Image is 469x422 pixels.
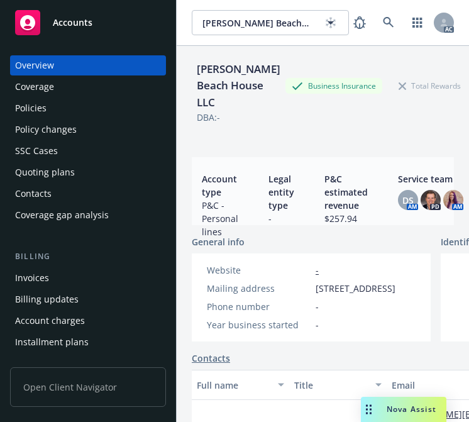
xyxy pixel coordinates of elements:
button: Nova Assist [361,397,446,422]
div: DBA: - [197,111,220,124]
img: photo [421,190,441,210]
span: [PERSON_NAME] Beach House LLC [202,16,311,30]
div: Installment plans [15,332,89,352]
span: DS [402,194,414,207]
span: - [316,318,319,331]
div: Website [207,264,311,277]
div: Invoices [15,268,49,288]
span: Legal entity type [268,172,294,212]
div: Policies [15,98,47,118]
div: Total Rewards [392,78,467,94]
div: Title [294,379,368,392]
a: Policies [10,98,166,118]
a: - [316,264,319,276]
a: Search [376,10,401,35]
button: Full name [192,370,289,400]
div: Business Insurance [285,78,382,94]
div: Billing updates [15,289,79,309]
a: Start snowing [318,10,343,35]
div: Policy changes [15,119,77,140]
a: Contacts [192,352,230,365]
a: Switch app [405,10,430,35]
div: Coverage [15,77,54,97]
div: Mailing address [207,282,311,295]
a: Overview [10,55,166,75]
a: Coverage gap analysis [10,205,166,225]
span: - [268,212,294,225]
span: Service team [398,172,463,186]
a: Billing updates [10,289,166,309]
div: Contacts [15,184,52,204]
a: Policy changes [10,119,166,140]
span: Accounts [53,18,92,28]
span: P&C - Personal lines [202,199,238,238]
span: [STREET_ADDRESS] [316,282,395,295]
a: Invoices [10,268,166,288]
span: Open Client Navigator [10,367,166,407]
span: General info [192,235,245,248]
span: Account type [202,172,238,199]
span: - [316,300,319,313]
div: [PERSON_NAME] Beach House LLC [192,61,285,111]
span: P&C estimated revenue [324,172,368,212]
span: Nova Assist [387,404,436,414]
a: SSC Cases [10,141,166,161]
div: Account charges [15,311,85,331]
a: Report a Bug [347,10,372,35]
button: Title [289,370,387,400]
a: Coverage [10,77,166,97]
div: Quoting plans [15,162,75,182]
div: Overview [15,55,54,75]
div: Full name [197,379,270,392]
div: Year business started [207,318,311,331]
span: $257.94 [324,212,368,225]
button: [PERSON_NAME] Beach House LLC [192,10,349,35]
a: Account charges [10,311,166,331]
div: Coverage gap analysis [15,205,109,225]
a: Contacts [10,184,166,204]
a: Accounts [10,5,166,40]
a: Quoting plans [10,162,166,182]
div: Billing [10,250,166,263]
div: SSC Cases [15,141,58,161]
a: Installment plans [10,332,166,352]
img: photo [443,190,463,210]
div: Phone number [207,300,311,313]
div: Drag to move [361,397,377,422]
